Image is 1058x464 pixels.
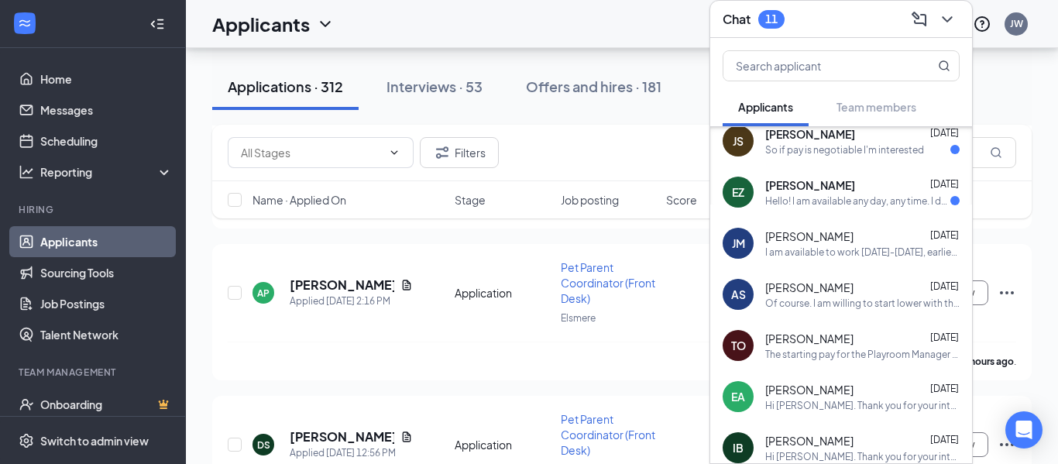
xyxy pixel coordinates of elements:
svg: Document [400,431,413,443]
svg: QuestionInfo [973,15,991,33]
span: Name · Applied On [252,192,346,208]
div: 11 [765,12,778,26]
div: JS [733,133,744,149]
span: [DATE] [930,229,959,241]
span: [PERSON_NAME] [765,280,854,295]
svg: ChevronDown [938,10,957,29]
span: Team members [836,100,916,114]
span: Job posting [561,192,619,208]
span: [PERSON_NAME] [765,382,854,397]
span: Score [666,192,697,208]
div: Applied [DATE] 12:56 PM [290,445,413,461]
span: [PERSON_NAME] [765,331,854,346]
svg: Document [400,279,413,291]
div: The starting pay for the Playroom Manager position is $17/hour. Is that something that you are co... [765,348,960,361]
div: Applied [DATE] 2:16 PM [290,294,413,309]
div: JW [1010,17,1023,30]
span: [PERSON_NAME] [765,126,855,142]
div: Offers and hires · 181 [526,77,661,96]
span: [PERSON_NAME] [765,229,854,244]
div: EA [731,389,745,404]
a: OnboardingCrown [40,389,173,420]
a: Scheduling [40,125,173,156]
div: JM [732,235,745,251]
span: Stage [455,192,486,208]
span: Pet Parent Coordinator (Front Desk) [561,260,655,305]
h5: [PERSON_NAME] [290,428,394,445]
svg: MagnifyingGlass [990,146,1002,159]
h5: [PERSON_NAME] [290,277,394,294]
a: Talent Network [40,319,173,350]
span: Elsmere [561,312,596,324]
span: [DATE] [930,178,959,190]
span: [PERSON_NAME] [765,177,855,193]
span: [DATE] [930,383,959,394]
div: IB [733,440,744,455]
svg: Settings [19,433,34,449]
div: Team Management [19,366,170,379]
h3: Chat [723,11,751,28]
a: Job Postings [40,288,173,319]
a: Sourcing Tools [40,257,173,288]
span: [DATE] [930,280,959,292]
button: Filter Filters [420,137,499,168]
div: Hi [PERSON_NAME]. Thank you for your interest in Dogtopia of [GEOGRAPHIC_DATA]! To start, what da... [765,399,960,412]
input: All Stages [241,144,382,161]
svg: ChevronDown [388,146,400,159]
a: Messages [40,95,173,125]
div: So if pay is negotiable I'm interested [765,143,924,156]
svg: ChevronDown [316,15,335,33]
span: [PERSON_NAME] [765,433,854,449]
div: EZ [732,184,744,200]
div: Switch to admin view [40,433,149,449]
div: Reporting [40,164,173,180]
div: DS [257,438,270,452]
div: Application [455,285,551,301]
svg: MagnifyingGlass [938,60,950,72]
a: Home [40,64,173,95]
div: Hiring [19,203,170,216]
div: Application [455,437,551,452]
span: [DATE] [930,434,959,445]
svg: Collapse [149,16,165,32]
svg: Ellipses [998,284,1016,302]
span: [DATE] [930,332,959,343]
svg: WorkstreamLogo [17,15,33,31]
svg: Ellipses [998,435,1016,454]
div: Of course. I am willing to start lower with the potential for a raise at the 30-60 day mark once ... [765,297,960,310]
div: Hi [PERSON_NAME]. Thank you for your interest in Dogtopia of [GEOGRAPHIC_DATA]! To start, what da... [765,450,960,463]
input: Search applicant [723,51,907,81]
div: Hello! I am available any day, any time. I do have three dogs of my own so if I would be doing mo... [765,194,950,208]
a: Applicants [40,226,173,257]
b: 6 hours ago [963,356,1014,367]
span: Pet Parent Coordinator (Front Desk) [561,412,655,457]
div: Interviews · 53 [386,77,483,96]
button: ComposeMessage [907,7,932,32]
button: ChevronDown [935,7,960,32]
div: I am available to work [DATE]-[DATE], earlier the better! I have a free schedule during the week.... [765,246,960,259]
svg: ComposeMessage [910,10,929,29]
div: Applications · 312 [228,77,343,96]
div: TO [731,338,746,353]
svg: Filter [433,143,452,162]
span: [DATE] [930,127,959,139]
h1: Applicants [212,11,310,37]
div: AP [257,287,270,300]
div: Open Intercom Messenger [1005,411,1043,449]
div: AS [731,287,746,302]
span: Applicants [738,100,793,114]
svg: Analysis [19,164,34,180]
